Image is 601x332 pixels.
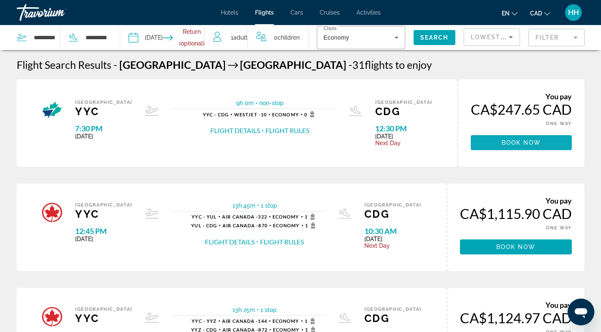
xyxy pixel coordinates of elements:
span: [GEOGRAPHIC_DATA] [375,100,432,105]
span: WestJet - [234,112,261,117]
span: Next Day [375,140,432,146]
span: 870 [222,223,268,228]
span: HH [568,8,579,17]
a: Activities [356,9,381,16]
button: Change language [502,7,518,19]
span: YYC [75,312,132,324]
span: 1 [305,214,318,220]
span: CDG [364,208,422,220]
span: 10:30 AM [364,226,422,236]
div: You pay [460,196,572,205]
div: You pay [460,300,572,309]
span: 12:45 PM [75,226,132,236]
div: You pay [471,92,572,101]
a: Cars [290,9,303,16]
span: CAD [530,10,542,17]
span: 9h 0m [236,100,254,106]
button: Flight Details [205,237,255,246]
span: 13h 45m [232,202,255,209]
span: [GEOGRAPHIC_DATA] [364,307,422,312]
span: CDG [375,105,432,118]
button: Flight Rules [265,126,309,135]
span: Air Canada - [222,223,258,228]
span: 1 [231,32,247,43]
span: 10 [234,112,267,117]
span: Economy [273,214,299,219]
span: Adult [233,34,247,41]
a: Book now [471,135,572,150]
h1: Flight Search Results [17,58,111,71]
span: en [502,10,510,17]
span: YYC [75,105,132,118]
span: Lowest Price [471,34,524,40]
span: Search [420,34,449,41]
span: YYC [75,208,132,220]
span: Economy [272,112,299,117]
a: Hotels [221,9,238,16]
span: Economy [273,318,299,324]
span: ONE WAY [546,121,572,126]
span: 0 [274,32,300,43]
button: Filter [528,28,585,47]
button: Search [414,30,455,45]
span: YYC - CDG [203,112,229,117]
span: 144 [222,318,267,324]
span: [DATE] [75,236,132,242]
span: ONE WAY [546,225,572,231]
span: [DATE] [364,236,422,242]
span: 0 [304,111,317,118]
span: 322 [222,214,267,219]
a: Travorium [17,2,100,23]
span: [DATE] [75,133,132,140]
span: 12:30 PM [375,124,432,133]
button: Change currency [530,7,550,19]
span: 1 [305,318,318,324]
span: CDG [364,312,422,324]
span: 1 [305,222,318,229]
button: Book now [460,239,572,254]
span: 1 stop [261,202,277,209]
mat-select: Sort by [471,32,513,42]
span: 1 stop [260,307,277,313]
span: - [348,58,352,71]
span: Book now [496,244,536,250]
span: [GEOGRAPHIC_DATA] [75,202,132,208]
span: Book now [502,139,541,146]
span: [DATE] [375,133,432,140]
span: [GEOGRAPHIC_DATA] [364,202,422,208]
span: [GEOGRAPHIC_DATA] [75,307,132,312]
div: CA$247.65 CAD [471,101,572,118]
span: flights to enjoy [365,58,432,71]
a: Flights [255,9,274,16]
span: 31 [348,58,365,71]
div: CA$1,124.97 CAD [460,309,572,326]
span: Economy [323,34,349,41]
button: Return date [163,25,205,50]
button: User Menu [563,4,584,21]
span: Air Canada - [222,214,258,219]
mat-label: Class [323,26,337,31]
button: Flight Rules [260,237,304,246]
a: Cruises [320,9,340,16]
span: Economy [273,223,300,228]
span: [GEOGRAPHIC_DATA] [240,58,346,71]
button: Flight Details [210,126,260,135]
span: [GEOGRAPHIC_DATA] [75,100,132,105]
span: Next Day [364,242,422,249]
span: Children [278,34,300,41]
span: 13h 25m [232,307,255,313]
iframe: Button to launch messaging window [568,299,594,325]
button: Travelers: 1 adult, 0 children [205,25,308,50]
span: YYC - YUL [192,214,217,219]
span: non-stop [259,100,284,106]
span: YYC - YYZ [192,318,217,324]
span: [GEOGRAPHIC_DATA] [119,58,226,71]
span: Air Canada - [222,318,258,324]
span: - [114,58,117,71]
